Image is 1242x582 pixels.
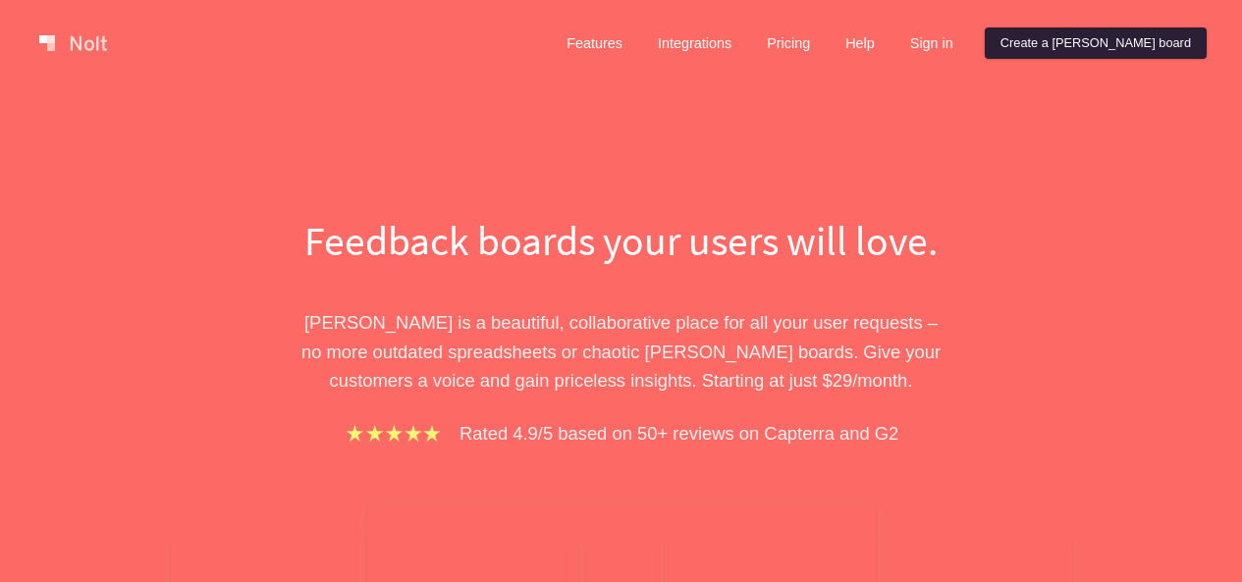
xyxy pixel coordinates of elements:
img: stars.b067e34983.png [344,422,444,445]
a: Integrations [642,27,747,59]
a: Pricing [751,27,826,59]
p: Rated 4.9/5 based on 50+ reviews on Capterra and G2 [459,419,898,448]
a: Features [551,27,638,59]
p: [PERSON_NAME] is a beautiful, collaborative place for all your user requests – no more outdated s... [283,308,960,395]
a: Sign in [894,27,969,59]
a: Create a [PERSON_NAME] board [985,27,1207,59]
h1: Feedback boards your users will love. [283,212,960,269]
a: Help [830,27,891,59]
